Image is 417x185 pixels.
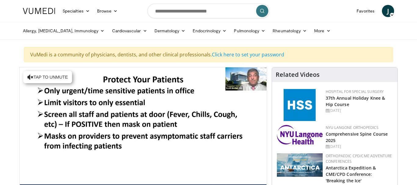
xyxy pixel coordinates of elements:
[59,5,93,17] a: Specialties
[230,25,269,37] a: Pulmonology
[326,108,393,113] div: [DATE]
[277,125,323,144] img: 196d80fa-0fd9-4c83-87ed-3e4f30779ad7.png.150x105_q85_autocrop_double_scale_upscale_version-0.2.png
[277,153,323,177] img: 923097bc-eeff-4ced-9ace-206d74fb6c4c.png.150x105_q85_autocrop_double_scale_upscale_version-0.2.png
[151,25,189,37] a: Dermatology
[23,8,55,14] img: VuMedi Logo
[23,71,72,83] button: Tap to unmute
[326,95,385,107] a: 37th Annual Holiday Knee & Hip Course
[108,25,151,37] a: Cardiovascular
[147,4,270,18] input: Search topics, interventions
[353,5,378,17] a: Favorites
[212,51,284,58] a: Click here to set your password
[269,25,310,37] a: Rheumatology
[326,144,393,149] div: [DATE]
[326,131,388,143] a: Comprehensive Spine Course 2025
[276,71,320,78] h4: Related Videos
[19,25,108,37] a: Allergy, [MEDICAL_DATA], Immunology
[93,5,121,17] a: Browse
[310,25,334,37] a: More
[326,125,379,130] a: NYU Langone Orthopedics
[189,25,230,37] a: Endocrinology
[326,89,384,94] a: Hospital for Special Surgery
[326,165,376,183] a: Antarctica Expedition & CME/CPD Conference: 'Breaking the Ice'
[284,89,316,121] img: f5c2b4a9-8f32-47da-86a2-cd262eba5885.gif.150x105_q85_autocrop_double_scale_upscale_version-0.2.jpg
[382,5,394,17] a: J
[24,47,393,62] div: VuMedi is a community of physicians, dentists, and other clinical professionals.
[326,153,392,164] a: Orthopaedic CPD/CME Adventure Conferences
